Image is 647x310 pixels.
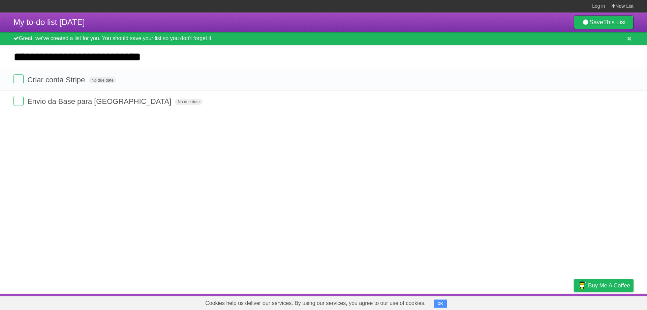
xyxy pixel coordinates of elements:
[574,16,634,29] a: SaveThis List
[603,19,626,26] b: This List
[542,295,557,308] a: Terms
[13,18,85,27] span: My to-do list [DATE]
[484,295,498,308] a: About
[588,280,630,291] span: Buy me a coffee
[27,97,173,106] span: Envio da Base para [GEOGRAPHIC_DATA]
[434,300,447,308] button: OK
[506,295,534,308] a: Developers
[89,77,116,83] span: No due date
[577,280,586,291] img: Buy me a coffee
[591,295,634,308] a: Suggest a feature
[198,297,432,310] span: Cookies help us deliver our services. By using our services, you agree to our use of cookies.
[13,96,24,106] label: Done
[574,279,634,292] a: Buy me a coffee
[27,76,87,84] span: Criar conta Stripe
[175,99,202,105] span: No due date
[565,295,583,308] a: Privacy
[13,74,24,84] label: Done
